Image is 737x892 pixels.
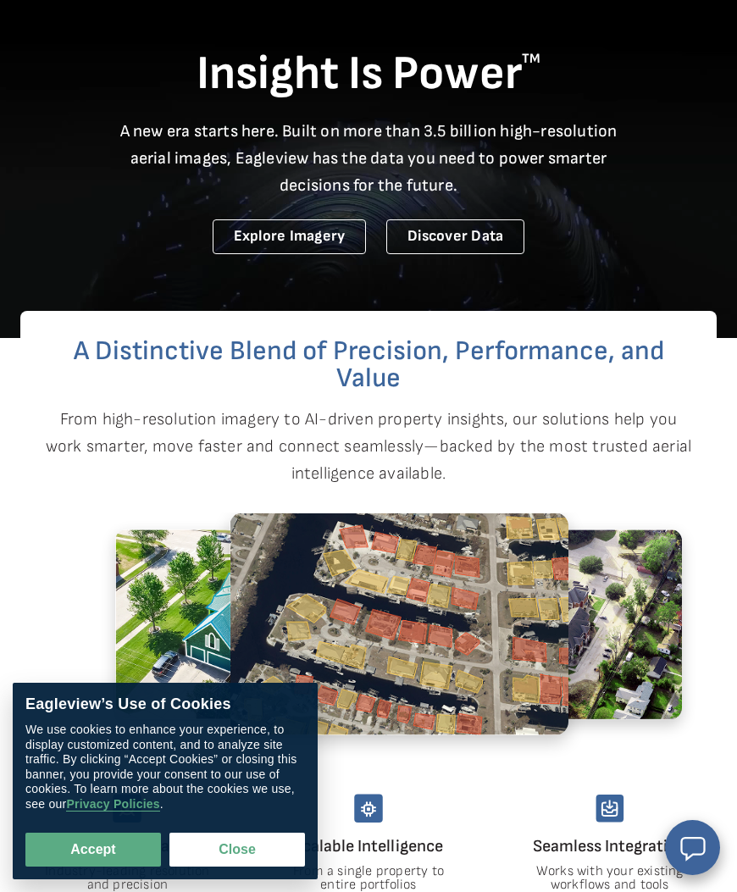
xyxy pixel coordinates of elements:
a: Explore Imagery [213,219,367,254]
img: 4.2.png [115,529,403,719]
div: We use cookies to enhance your experience, to display customized content, and to analyze site tra... [25,723,305,812]
p: Works with your existing workflows and tools [502,865,717,892]
a: Discover Data [386,219,524,254]
h4: Scalable Intelligence [262,833,476,860]
h1: Insight Is Power [20,45,717,104]
img: 5.2.png [230,512,568,735]
a: Privacy Policies [66,797,159,812]
sup: TM [522,51,540,67]
h4: Seamless Integration [502,833,717,860]
h2: A Distinctive Blend of Precision, Performance, and Value [20,338,717,392]
p: From a single property to entire portfolios [262,865,476,892]
div: Eagleview’s Use of Cookies [25,695,305,714]
img: scalable-intelligency.svg [354,794,383,823]
button: Open chat window [665,820,720,875]
button: Close [169,833,305,867]
p: A new era starts here. Built on more than 3.5 billion high-resolution aerial images, Eagleview ha... [109,118,628,199]
p: From high-resolution imagery to AI-driven property insights, our solutions help you work smarter,... [20,406,717,487]
button: Accept [25,833,161,867]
